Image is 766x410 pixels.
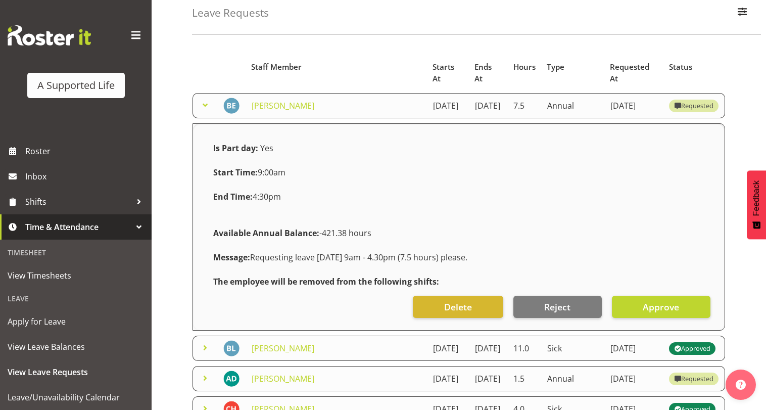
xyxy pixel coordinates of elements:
span: View Leave Balances [8,339,144,354]
span: Requested At [610,61,657,84]
span: Ends At [474,61,501,84]
div: Requested [674,100,713,112]
div: Leave [3,288,149,309]
strong: The employee will be removed from the following shifts: [213,276,439,287]
a: View Leave Balances [3,334,149,359]
strong: Message: [213,252,250,263]
button: Delete [413,296,503,318]
a: Leave/Unavailability Calendar [3,385,149,410]
a: View Timesheets [3,263,149,288]
span: 4:30pm [213,191,281,202]
td: Sick [541,336,604,361]
a: [PERSON_NAME] [252,100,314,111]
span: Staff Member [251,61,302,73]
td: [DATE] [469,366,507,391]
td: 11.0 [507,336,541,361]
h4: Leave Requests [192,7,269,19]
td: 7.5 [507,93,541,118]
span: Delete [444,300,472,313]
img: abbie-davies10791.jpg [223,371,240,387]
span: Yes [260,143,273,154]
td: [DATE] [469,336,507,361]
button: Approve [612,296,710,318]
img: beth-england5870.jpg [223,98,240,114]
span: View Leave Requests [8,365,144,380]
span: 9:00am [213,167,285,178]
td: Annual [541,366,604,391]
a: Apply for Leave [3,309,149,334]
span: View Timesheets [8,268,144,283]
td: [DATE] [427,336,469,361]
strong: End Time: [213,191,253,202]
td: [DATE] [604,93,663,118]
div: Approved [674,342,710,354]
span: Starts At [433,61,463,84]
span: Apply for Leave [8,314,144,329]
span: Status [669,61,692,73]
td: [DATE] [604,336,663,361]
td: 1.5 [507,366,541,391]
img: help-xxl-2.png [736,380,746,390]
button: Feedback - Show survey [747,170,766,239]
strong: Is Part day: [213,143,258,154]
a: [PERSON_NAME] [252,343,314,354]
td: [DATE] [469,93,507,118]
div: Requested [674,373,713,385]
td: [DATE] [604,366,663,391]
span: Inbox [25,169,147,184]
div: -421.38 hours [207,221,710,245]
a: [PERSON_NAME] [252,373,314,384]
strong: Available Annual Balance: [213,227,319,239]
span: Type [547,61,564,73]
span: Time & Attendance [25,219,131,235]
div: Requesting leave [DATE] 9am - 4.30pm (7.5 hours) please. [207,245,710,269]
span: Roster [25,144,147,159]
div: A Supported Life [37,78,115,93]
span: Feedback [752,180,761,216]
img: bronwyn-lucas5845.jpg [223,340,240,356]
td: [DATE] [427,366,469,391]
span: Shifts [25,194,131,209]
span: Hours [513,61,536,73]
span: Leave/Unavailability Calendar [8,390,144,405]
span: Reject [544,300,570,313]
strong: Start Time: [213,167,258,178]
span: Approve [643,300,679,313]
button: Reject [513,296,602,318]
a: View Leave Requests [3,359,149,385]
button: Filter Employees [732,2,753,24]
td: [DATE] [427,93,469,118]
td: Annual [541,93,604,118]
div: Timesheet [3,242,149,263]
img: Rosterit website logo [8,25,91,45]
